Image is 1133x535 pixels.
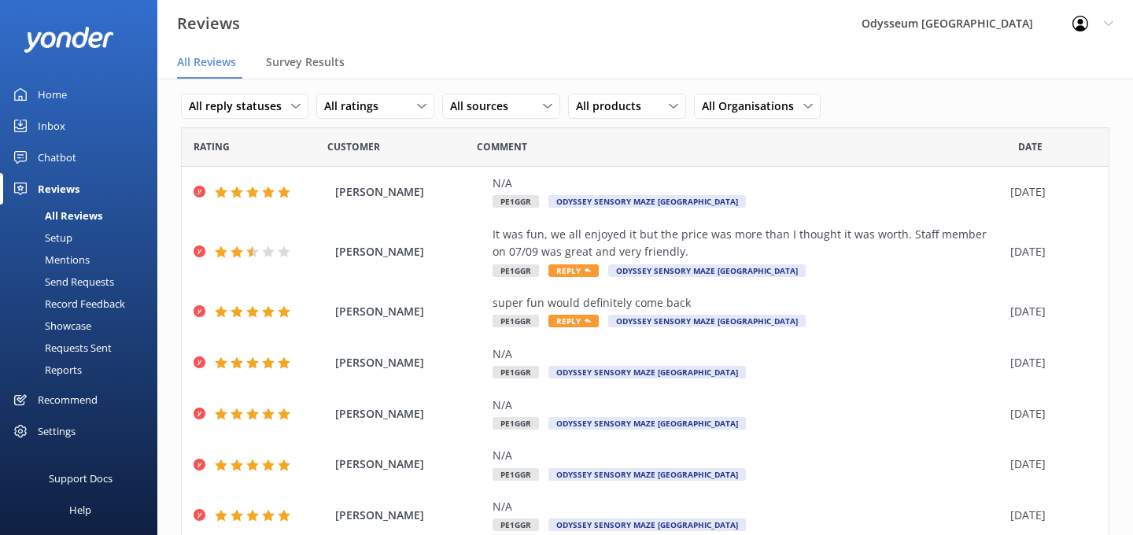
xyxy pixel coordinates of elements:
[548,518,746,531] span: Odyssey Sensory Maze [GEOGRAPHIC_DATA]
[177,11,240,36] h3: Reviews
[1018,139,1043,154] span: Date
[548,195,746,208] span: Odyssey Sensory Maze [GEOGRAPHIC_DATA]
[608,315,806,327] span: Odyssey Sensory Maze [GEOGRAPHIC_DATA]
[548,315,599,327] span: Reply
[493,447,1002,464] div: N/A
[548,366,746,378] span: Odyssey Sensory Maze [GEOGRAPHIC_DATA]
[38,142,76,173] div: Chatbot
[450,98,518,115] span: All sources
[335,354,485,371] span: [PERSON_NAME]
[9,293,157,315] a: Record Feedback
[38,384,98,415] div: Recommend
[335,507,485,524] span: [PERSON_NAME]
[335,456,485,473] span: [PERSON_NAME]
[1010,354,1089,371] div: [DATE]
[189,98,291,115] span: All reply statuses
[194,139,230,154] span: Date
[24,27,114,53] img: yonder-white-logo.png
[177,54,236,70] span: All Reviews
[335,405,485,422] span: [PERSON_NAME]
[9,249,90,271] div: Mentions
[9,359,157,381] a: Reports
[608,264,806,277] span: Odyssey Sensory Maze [GEOGRAPHIC_DATA]
[9,315,91,337] div: Showcase
[49,463,113,494] div: Support Docs
[1010,303,1089,320] div: [DATE]
[548,468,746,481] span: Odyssey Sensory Maze [GEOGRAPHIC_DATA]
[9,315,157,337] a: Showcase
[38,415,76,447] div: Settings
[9,227,72,249] div: Setup
[9,359,82,381] div: Reports
[266,54,345,70] span: Survey Results
[493,226,1002,261] div: It was fun, we all enjoyed it but the price was more than I thought it was worth. Staff member on...
[493,294,1002,312] div: super fun would definitely come back
[9,205,102,227] div: All Reviews
[9,249,157,271] a: Mentions
[335,243,485,260] span: [PERSON_NAME]
[9,293,125,315] div: Record Feedback
[493,264,539,277] span: PE1GGR
[548,264,599,277] span: Reply
[38,110,65,142] div: Inbox
[493,195,539,208] span: PE1GGR
[493,498,1002,515] div: N/A
[493,468,539,481] span: PE1GGR
[9,271,114,293] div: Send Requests
[493,315,539,327] span: PE1GGR
[335,183,485,201] span: [PERSON_NAME]
[477,139,527,154] span: Question
[324,98,388,115] span: All ratings
[493,366,539,378] span: PE1GGR
[576,98,651,115] span: All products
[38,173,79,205] div: Reviews
[702,98,803,115] span: All Organisations
[1010,183,1089,201] div: [DATE]
[493,417,539,430] span: PE1GGR
[9,227,157,249] a: Setup
[1010,456,1089,473] div: [DATE]
[335,303,485,320] span: [PERSON_NAME]
[9,337,157,359] a: Requests Sent
[548,417,746,430] span: Odyssey Sensory Maze [GEOGRAPHIC_DATA]
[9,337,112,359] div: Requests Sent
[493,175,1002,192] div: N/A
[493,518,539,531] span: PE1GGR
[9,205,157,227] a: All Reviews
[1010,243,1089,260] div: [DATE]
[69,494,91,526] div: Help
[327,139,380,154] span: Date
[493,397,1002,414] div: N/A
[493,345,1002,363] div: N/A
[1010,405,1089,422] div: [DATE]
[38,79,67,110] div: Home
[1010,507,1089,524] div: [DATE]
[9,271,157,293] a: Send Requests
